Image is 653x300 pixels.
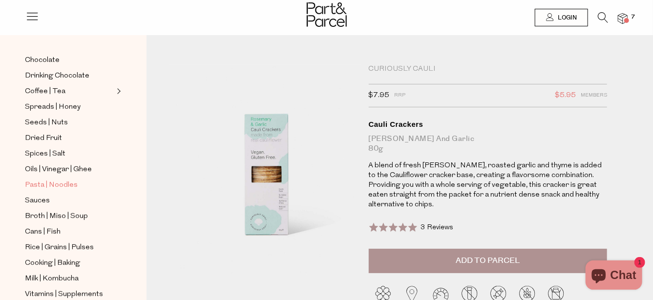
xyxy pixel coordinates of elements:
div: [PERSON_NAME] and Garlic 80g [369,134,608,154]
span: $5.95 [555,89,576,102]
a: Cooking | Baking [25,257,114,269]
span: Sauces [25,195,50,207]
span: RRP [395,89,406,102]
a: 7 [618,13,628,23]
p: A blend of fresh [PERSON_NAME], roasted garlic and thyme is added to the Cauliflower cracker base... [369,161,608,210]
inbox-online-store-chat: Shopify online store chat [583,260,645,292]
span: Coffee | Tea [25,86,65,98]
span: Cooking | Baking [25,258,80,269]
button: Expand/Collapse Coffee | Tea [114,85,121,97]
div: Cauli Crackers [369,120,608,129]
a: Rice | Grains | Pulses [25,241,114,254]
a: Broth | Miso | Soup [25,210,114,222]
span: Seeds | Nuts [25,117,68,129]
span: 7 [629,13,637,21]
span: Drinking Chocolate [25,70,89,82]
img: Cauli Crackers [176,64,354,275]
span: Dried Fruit [25,133,62,144]
span: Spices | Salt [25,148,65,160]
a: Chocolate [25,54,114,66]
a: Spices | Salt [25,148,114,160]
span: Cans | Fish [25,226,61,238]
span: Spreads | Honey [25,101,81,113]
div: Curiously Cauli [369,64,608,74]
a: Pasta | Noodles [25,179,114,191]
span: Milk | Kombucha [25,273,79,285]
a: Drinking Chocolate [25,70,114,82]
a: Seeds | Nuts [25,117,114,129]
span: Rice | Grains | Pulses [25,242,94,254]
span: 3 Reviews [421,224,453,231]
a: Milk | Kombucha [25,273,114,285]
span: Oils | Vinegar | Ghee [25,164,92,176]
a: Cans | Fish [25,226,114,238]
a: Oils | Vinegar | Ghee [25,163,114,176]
span: Pasta | Noodles [25,180,78,191]
a: Coffee | Tea [25,85,114,98]
img: Part&Parcel [307,2,347,27]
span: Chocolate [25,55,60,66]
a: Dried Fruit [25,132,114,144]
button: Add to Parcel [369,249,608,273]
span: Add to Parcel [456,255,520,266]
a: Spreads | Honey [25,101,114,113]
span: Login [555,14,577,22]
span: Members [581,89,607,102]
span: Broth | Miso | Soup [25,211,88,222]
span: $7.95 [369,89,390,102]
a: Login [535,9,588,26]
a: Sauces [25,195,114,207]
